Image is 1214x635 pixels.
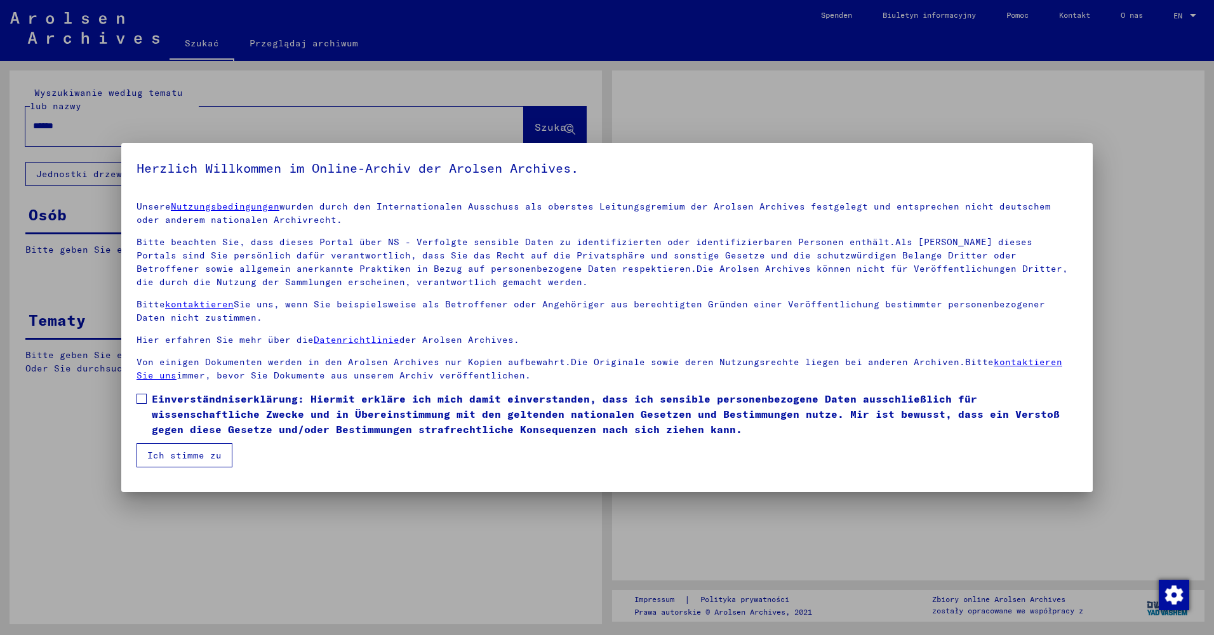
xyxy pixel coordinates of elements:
[137,236,1077,289] p: Bitte beachten Sie, dass dieses Portal über NS - Verfolgte sensible Daten zu identifizierten oder...
[152,392,1060,436] font: Einverständniserklärung: Hiermit erkläre ich mich damit einverstanden, dass ich sensible personen...
[137,158,1077,178] h5: Herzlich Willkommen im Online-Archiv der Arolsen Archives.
[137,356,1077,382] p: Von einigen Dokumenten werden in den Arolsen Archives nur Kopien aufbewahrt.Die Originale sowie d...
[1159,580,1189,610] img: Zmienianie zgody
[165,298,234,310] a: kontaktieren
[137,298,1077,324] p: Bitte Sie uns, wenn Sie beispielsweise als Betroffener oder Angehöriger aus berechtigten Gründen ...
[137,333,1077,347] p: Hier erfahren Sie mehr über die der Arolsen Archives.
[137,200,1077,227] p: Unsere wurden durch den Internationalen Ausschuss als oberstes Leitungsgremium der Arolsen Archiv...
[314,334,399,345] a: Datenrichtlinie
[137,443,232,467] button: Ich stimme zu
[171,201,279,212] a: Nutzungsbedingungen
